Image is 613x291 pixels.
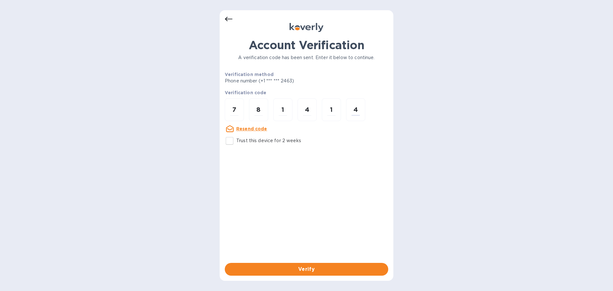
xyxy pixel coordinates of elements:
[225,72,274,77] b: Verification method
[225,54,388,61] p: A verification code has been sent. Enter it below to continue.
[236,126,267,131] u: Resend code
[225,78,343,84] p: Phone number (+1 *** *** 2463)
[225,38,388,52] h1: Account Verification
[225,89,388,96] p: Verification code
[236,137,301,144] p: Trust this device for 2 weeks
[225,263,388,276] button: Verify
[230,265,383,273] span: Verify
